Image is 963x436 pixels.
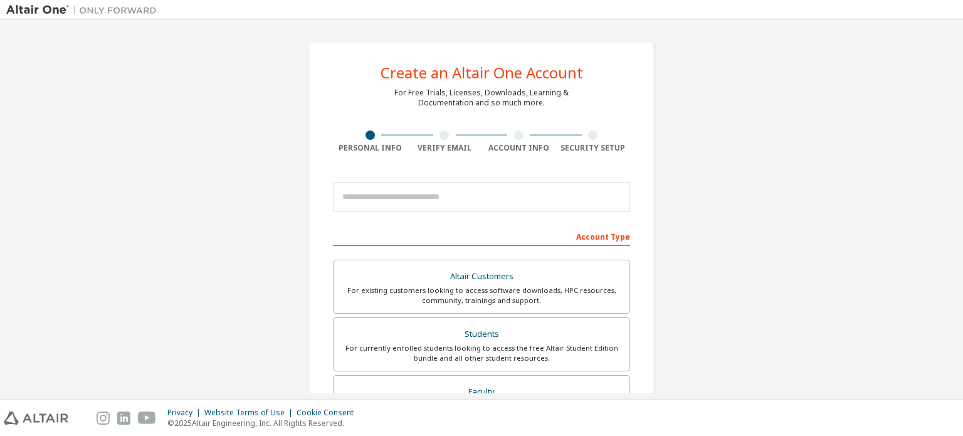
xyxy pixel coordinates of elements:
[6,4,163,16] img: Altair One
[341,383,622,401] div: Faculty
[167,418,361,428] p: © 2025 Altair Engineering, Inc. All Rights Reserved.
[341,285,622,306] div: For existing customers looking to access software downloads, HPC resources, community, trainings ...
[556,143,631,153] div: Security Setup
[97,412,110,425] img: instagram.svg
[481,143,556,153] div: Account Info
[138,412,156,425] img: youtube.svg
[341,343,622,363] div: For currently enrolled students looking to access the free Altair Student Edition bundle and all ...
[341,326,622,343] div: Students
[297,408,361,418] div: Cookie Consent
[204,408,297,418] div: Website Terms of Use
[4,412,68,425] img: altair_logo.svg
[394,88,569,108] div: For Free Trials, Licenses, Downloads, Learning & Documentation and so much more.
[408,143,482,153] div: Verify Email
[341,268,622,285] div: Altair Customers
[333,143,408,153] div: Personal Info
[117,412,130,425] img: linkedin.svg
[381,65,583,80] div: Create an Altair One Account
[167,408,204,418] div: Privacy
[333,226,630,246] div: Account Type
